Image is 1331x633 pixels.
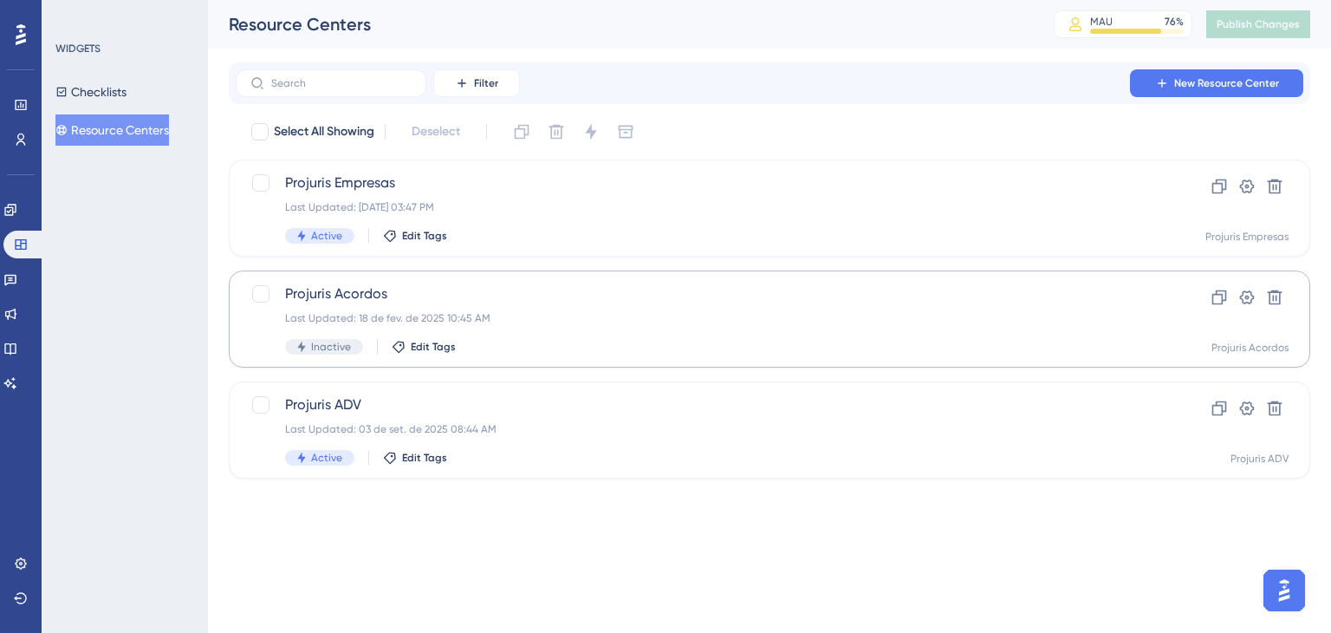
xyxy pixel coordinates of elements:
div: Last Updated: 03 de set. de 2025 08:44 AM [285,422,1115,436]
span: Edit Tags [402,451,447,465]
button: New Resource Center [1130,69,1303,97]
span: Publish Changes [1217,17,1300,31]
button: Edit Tags [383,229,447,243]
span: Projuris Empresas [285,173,1115,193]
button: Filter [433,69,520,97]
div: Last Updated: [DATE] 03:47 PM [285,200,1115,214]
div: MAU [1090,15,1113,29]
button: Edit Tags [383,451,447,465]
iframe: UserGuiding AI Assistant Launcher [1258,564,1310,617]
div: Projuris ADV [1230,452,1289,466]
span: Edit Tags [402,229,447,243]
span: Active [311,229,342,243]
span: Edit Tags [411,340,456,354]
div: Projuris Acordos [1211,341,1289,355]
span: New Resource Center [1174,76,1279,90]
span: Select All Showing [274,121,374,142]
div: Last Updated: 18 de fev. de 2025 10:45 AM [285,311,1115,325]
button: Checklists [55,76,127,108]
button: Edit Tags [392,340,456,354]
div: WIDGETS [55,42,101,55]
div: 76 % [1165,15,1184,29]
input: Search [271,77,412,89]
div: Resource Centers [229,12,1010,36]
span: Filter [474,76,498,90]
span: Active [311,451,342,465]
div: Projuris Empresas [1205,230,1289,244]
button: Deselect [396,116,476,147]
button: Publish Changes [1206,10,1310,38]
span: Projuris ADV [285,395,1115,415]
button: Resource Centers [55,114,169,146]
span: Deselect [412,121,460,142]
span: Inactive [311,340,351,354]
span: Projuris Acordos [285,284,1115,304]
